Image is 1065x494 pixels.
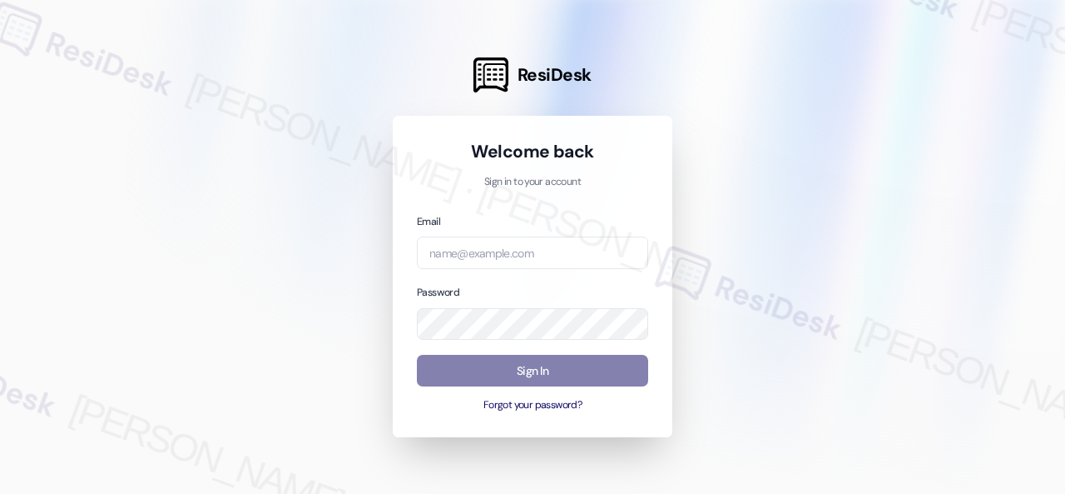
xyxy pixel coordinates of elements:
input: name@example.com [417,237,648,269]
img: ResiDesk Logo [473,57,508,92]
label: Email [417,215,440,228]
span: ResiDesk [518,63,592,87]
p: Sign in to your account [417,175,648,190]
h1: Welcome back [417,140,648,163]
label: Password [417,286,459,299]
button: Sign In [417,355,648,387]
button: Forgot your password? [417,398,648,413]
